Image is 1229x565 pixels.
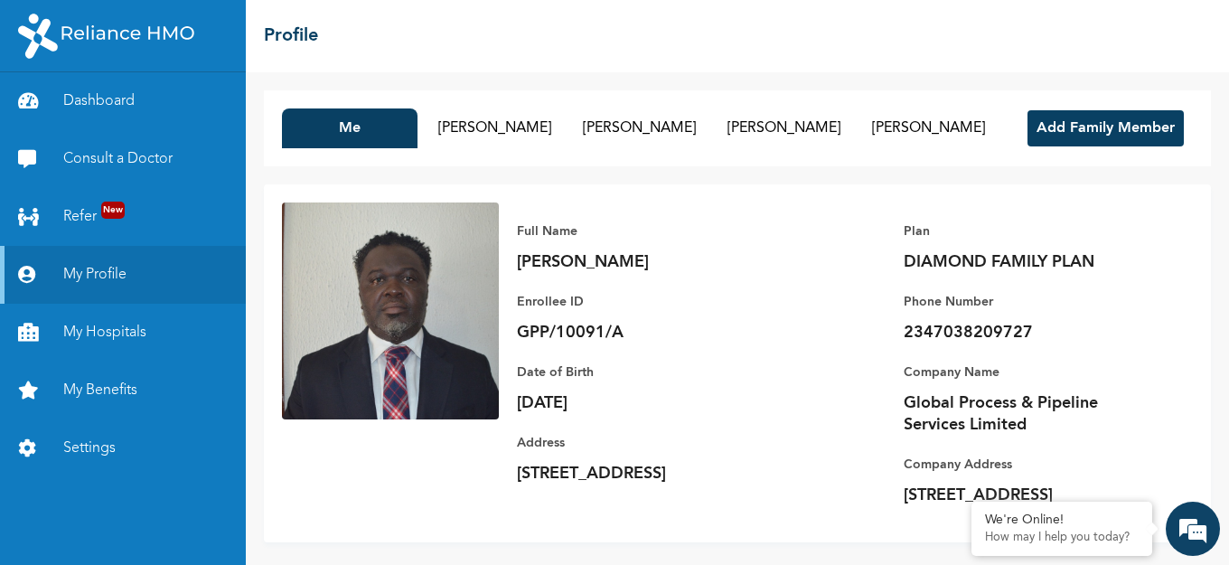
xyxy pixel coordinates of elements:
[517,362,770,383] p: Date of Birth
[517,463,770,485] p: [STREET_ADDRESS]
[904,221,1157,242] p: Plan
[571,108,707,148] button: [PERSON_NAME]
[517,221,770,242] p: Full Name
[33,90,73,136] img: d_794563401_company_1708531726252_794563401
[904,322,1157,344] p: 2347038209727
[177,472,345,528] div: FAQs
[716,108,851,148] button: [PERSON_NAME]
[517,251,770,273] p: [PERSON_NAME]
[1027,110,1184,146] button: Add Family Member
[9,409,344,472] textarea: Type your message and hit 'Enter'
[517,432,770,454] p: Address
[904,454,1157,476] p: Company Address
[296,9,340,52] div: Minimize live chat window
[517,322,770,344] p: GPP/10091/A
[904,362,1157,383] p: Company Name
[904,485,1157,506] p: [STREET_ADDRESS]
[904,251,1157,273] p: DIAMOND FAMILY PLAN
[94,101,304,125] div: Chat with us now
[18,14,194,59] img: RelianceHMO's Logo
[517,291,770,313] p: Enrollee ID
[904,392,1157,436] p: Global Process & Pipeline Services Limited
[985,513,1139,528] div: We're Online!
[427,108,562,148] button: [PERSON_NAME]
[282,202,499,419] img: Enrollee
[105,185,249,368] span: We're online!
[282,108,417,148] button: Me
[904,291,1157,313] p: Phone Number
[101,202,125,219] span: New
[985,531,1139,545] p: How may I help you today?
[9,504,177,516] span: Conversation
[860,108,996,148] button: [PERSON_NAME]
[264,23,318,50] h2: Profile
[517,392,770,414] p: [DATE]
